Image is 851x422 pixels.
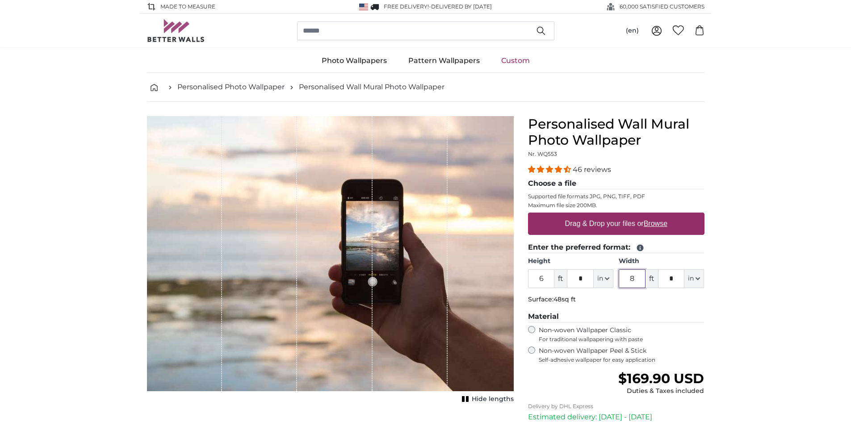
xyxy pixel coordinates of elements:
label: Non-woven Wallpaper Peel & Stick [539,347,704,364]
span: Hide lengths [472,395,514,404]
p: Maximum file size 200MB. [528,202,704,209]
img: Betterwalls [147,19,205,42]
u: Browse [644,220,667,227]
label: Drag & Drop your files or [561,215,671,233]
legend: Enter the preferred format: [528,242,704,253]
a: Personalised Wall Mural Photo Wallpaper [299,82,444,92]
span: For traditional wallpapering with paste [539,336,704,343]
button: in [594,269,613,288]
span: 48sq ft [553,295,576,303]
button: (en) [619,23,646,39]
span: ft [554,269,567,288]
label: Height [528,257,613,266]
span: in [688,274,694,283]
span: Made to Measure [160,3,215,11]
label: Non-woven Wallpaper Classic [539,326,704,343]
img: United States [359,4,368,10]
label: Width [619,257,704,266]
p: Supported file formats JPG, PNG, TIFF, PDF [528,193,704,200]
span: ft [646,269,658,288]
button: in [684,269,704,288]
div: 1 of 1 [147,116,514,405]
span: 46 reviews [573,165,611,174]
p: Delivery by DHL Express [528,403,704,410]
div: Duties & Taxes included [618,387,704,396]
span: 4.37 stars [528,165,573,174]
a: Pattern Wallpapers [398,49,490,72]
span: $169.90 USD [618,370,704,387]
a: Personalised Photo Wallpaper [177,82,285,92]
span: Self-adhesive wallpaper for easy application [539,356,704,364]
legend: Choose a file [528,178,704,189]
a: Custom [490,49,541,72]
p: Surface: [528,295,704,304]
span: FREE delivery! [384,3,429,10]
span: - [429,3,492,10]
button: Hide lengths [459,393,514,405]
span: Delivered by [DATE] [431,3,492,10]
span: 60,000 SATISFIED CUSTOMERS [620,3,704,11]
nav: breadcrumbs [147,73,704,102]
legend: Material [528,311,704,322]
span: in [597,274,603,283]
span: Nr. WQ553 [528,150,557,157]
h1: Personalised Wall Mural Photo Wallpaper [528,116,704,148]
a: Photo Wallpapers [311,49,398,72]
